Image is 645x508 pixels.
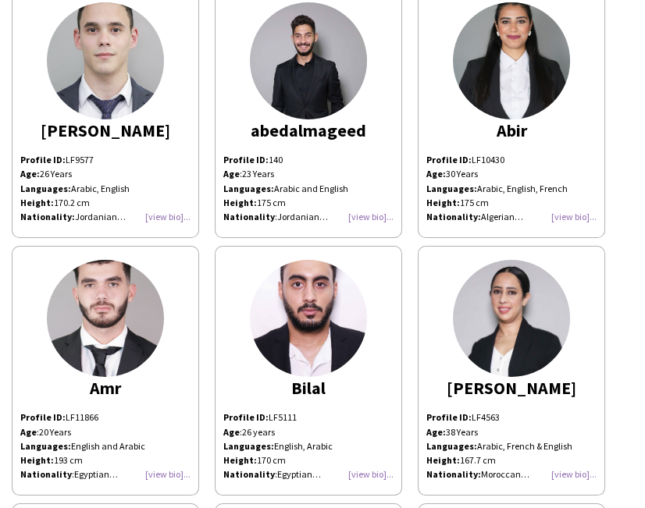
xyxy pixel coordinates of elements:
span: : [223,211,277,222]
p: LF5111 [223,410,394,425]
strong: Profile ID: [426,154,472,165]
span: 20 Years [39,426,71,438]
img: thumb-fc3e0976-9115-4af5-98af-bfaaaaa2f1cd.jpg [453,2,570,119]
span: 26 years [242,426,275,438]
div: [PERSON_NAME] [20,123,191,137]
span: 23 Years [242,168,274,179]
span: Jordanian [277,211,328,222]
b: Age [223,168,240,179]
img: thumb-02cf2798-6248-4952-ab09-5e688612f561.jpg [47,260,164,377]
span: Egyptian [74,468,118,480]
strong: Languages: [20,440,71,452]
p: LF4563 [426,410,597,425]
strong: Age: [426,168,446,179]
img: thumb-167878260864103090c265a.jpg [47,2,164,119]
div: [PERSON_NAME] [426,381,597,395]
strong: Height: [223,197,257,208]
strong: Height: [223,454,257,466]
span: : [223,468,277,480]
strong: Languages: [426,440,477,452]
p: LF9577 26 Years Arabic, English 170.2 cm Jordanian [20,153,191,224]
div: Abir [426,123,597,137]
p: 38 Years Arabic, French & English 167.7 cm Moroccan [426,425,597,482]
strong: Languages: [223,440,274,452]
b: Nationality [223,468,275,480]
strong: Profile ID: [223,154,269,165]
strong: Age: [20,168,40,179]
span: : [223,168,242,179]
strong: Nationality: [20,211,75,222]
img: thumb-166344793663263380b7e36.jpg [250,260,367,377]
span: Egyptian [277,468,321,480]
strong: Languages: [426,183,477,194]
span: : [223,426,242,438]
p: LF11866 [20,410,191,425]
b: Age [223,426,240,438]
div: abedalmageed [223,123,394,137]
span: : [20,426,39,438]
strong: Height: [426,454,460,466]
span: : [20,468,74,480]
p: Arabic and English 175 cm [223,182,394,225]
p: 30 Years Arabic, English, French 175 cm Algerian [426,167,597,224]
strong: Profile ID: [20,411,66,423]
strong: Nationality: [426,211,481,222]
strong: Height: [426,197,460,208]
strong: Height: [20,454,54,466]
img: thumb-9b6fd660-ba35-4b88-a194-5e7aedc5b98e.png [453,260,570,377]
p: 140 [223,153,394,167]
strong: Age: [426,426,446,438]
strong: Height: [20,197,54,208]
strong: Languages: [223,183,274,194]
img: thumb-33faf9b0-b7e5-4a64-b199-3db2782ea2c5.png [250,2,367,119]
strong: Profile ID: [426,411,472,423]
p: LF10430 [426,153,597,167]
strong: Nationality: [426,468,481,480]
div: Amr [20,381,191,395]
p: English and Arabic 193 cm [20,439,191,467]
b: Nationality [223,211,275,222]
b: Nationality [20,468,72,480]
p: English, Arabic 170 cm [223,439,394,467]
b: Age [20,426,37,438]
div: Bilal [223,381,394,395]
strong: Profile ID: [223,411,269,423]
strong: Languages: [20,183,71,194]
strong: Profile ID: [20,154,66,165]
